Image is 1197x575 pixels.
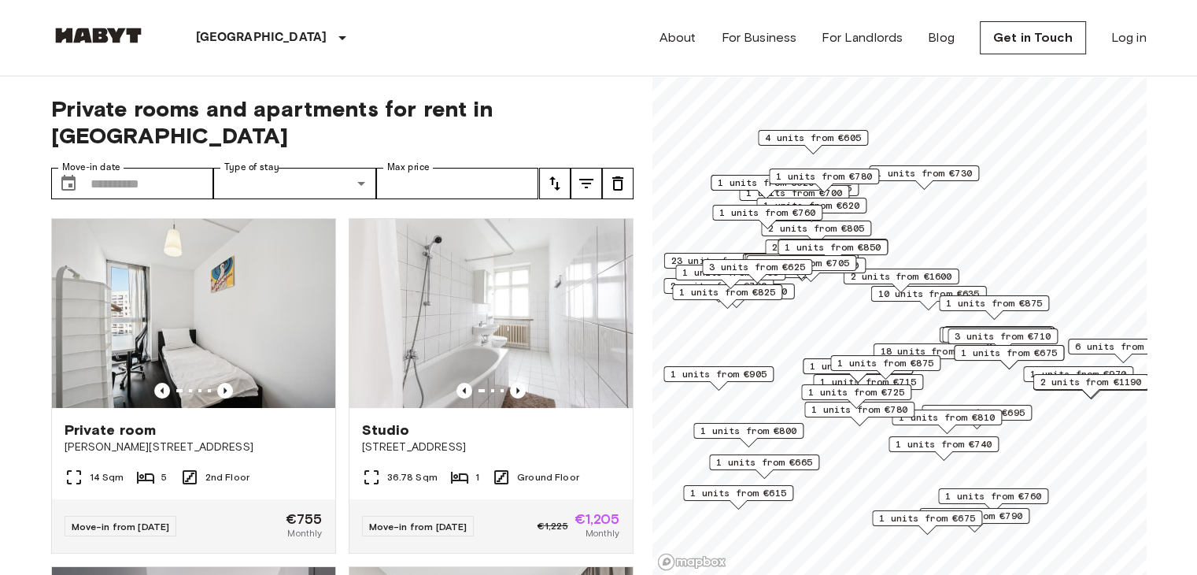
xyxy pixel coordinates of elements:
[716,455,812,469] span: 1 units from €665
[205,470,249,484] span: 2nd Floor
[161,470,167,484] span: 5
[709,454,819,479] div: Map marker
[929,406,1025,420] span: 1 units from €695
[955,329,1051,343] span: 3 units from €710
[369,521,467,532] span: Move-in from [DATE]
[456,383,472,399] button: Previous image
[808,385,904,399] span: 1 units from €725
[1068,339,1178,363] div: Map marker
[850,269,951,284] span: 2 units from €1600
[51,218,336,554] a: Marketing picture of unit DE-01-302-006-05Previous imagePrevious imagePrivate room[PERSON_NAME][S...
[679,285,775,299] span: 1 units from €825
[763,198,859,213] span: 1 units from €620
[756,198,866,222] div: Map marker
[869,165,979,190] div: Map marker
[671,254,772,268] span: 23 units from €655
[659,28,696,47] a: About
[949,328,1045,342] span: 1 units from €710
[837,356,933,370] span: 1 units from €875
[53,168,84,199] button: Choose date
[671,279,767,293] span: 2 units from €790
[685,284,787,299] span: 1 units from €1200
[1075,339,1171,354] span: 6 units from €645
[922,405,1032,429] div: Map marker
[585,526,619,540] span: Monthly
[742,254,858,278] div: Map marker
[744,254,855,278] div: Map marker
[286,512,323,526] span: €755
[574,512,620,526] span: €1,205
[776,169,872,184] span: 1 units from €780
[813,374,923,399] div: Map marker
[539,168,571,199] button: tune
[801,384,911,409] div: Map marker
[602,168,634,199] button: tune
[876,166,972,180] span: 1 units from €730
[961,346,1057,360] span: 1 units from €675
[778,239,888,263] div: Map marker
[349,218,634,554] a: Marketing picture of unit DE-01-030-001-01HPrevious imagePrevious imageStudio[STREET_ADDRESS]36.7...
[51,95,634,149] span: Private rooms and apartments for rent in [GEOGRAPHIC_DATA]
[693,423,804,447] div: Map marker
[154,383,170,399] button: Previous image
[765,131,861,145] span: 4 units from €605
[672,284,782,309] div: Map marker
[928,28,955,47] a: Blog
[879,511,975,525] span: 1 units from €675
[938,488,1048,513] div: Map marker
[980,21,1086,54] a: Get in Touch
[919,508,1029,532] div: Map marker
[945,489,1041,503] span: 1 units from €760
[810,359,906,373] span: 1 units from €835
[811,402,907,417] span: 1 units from €780
[772,240,868,254] span: 2 units from €655
[287,526,322,540] span: Monthly
[349,219,633,408] img: Marketing picture of unit DE-01-030-001-01H
[889,436,999,461] div: Map marker
[510,383,526,399] button: Previous image
[896,437,992,451] span: 1 units from €740
[769,169,879,193] div: Map marker
[719,206,815,220] span: 1 units from €760
[752,254,848,269] span: 3 units from €655
[843,269,959,293] div: Map marker
[387,470,438,484] span: 36.78 Sqm
[830,355,940,380] div: Map marker
[62,161,120,174] label: Move-in date
[702,259,812,284] div: Map marker
[765,239,875,264] div: Map marker
[954,345,1064,369] div: Map marker
[756,258,866,282] div: Map marker
[224,161,279,174] label: Type of stay
[683,485,793,510] div: Map marker
[768,221,864,236] span: 2 units from €805
[746,255,856,280] div: Map marker
[820,375,916,389] span: 1 units from €715
[892,410,1002,434] div: Map marker
[196,28,327,47] p: [GEOGRAPHIC_DATA]
[870,286,986,310] div: Map marker
[217,383,233,399] button: Previous image
[746,186,842,200] span: 1 units from €700
[663,253,779,277] div: Map marker
[872,510,982,535] div: Map marker
[1033,374,1148,399] div: Map marker
[873,343,988,368] div: Map marker
[362,440,620,455] span: [STREET_ADDRESS]
[763,258,859,273] span: 2 units from €760
[362,421,410,440] span: Studio
[939,295,1049,320] div: Map marker
[675,265,785,289] div: Map marker
[709,260,805,274] span: 3 units from €625
[758,130,868,154] div: Map marker
[65,440,323,455] span: [PERSON_NAME][STREET_ADDRESS]
[718,176,814,190] span: 1 units from €620
[1023,366,1133,391] div: Map marker
[1030,367,1126,381] span: 1 units from €970
[942,327,1052,351] div: Map marker
[682,265,778,280] span: 1 units from €895
[926,509,1022,523] span: 1 units from €790
[517,470,579,484] span: Ground Floor
[1040,375,1141,389] span: 2 units from €1190
[877,287,979,301] span: 10 units from €635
